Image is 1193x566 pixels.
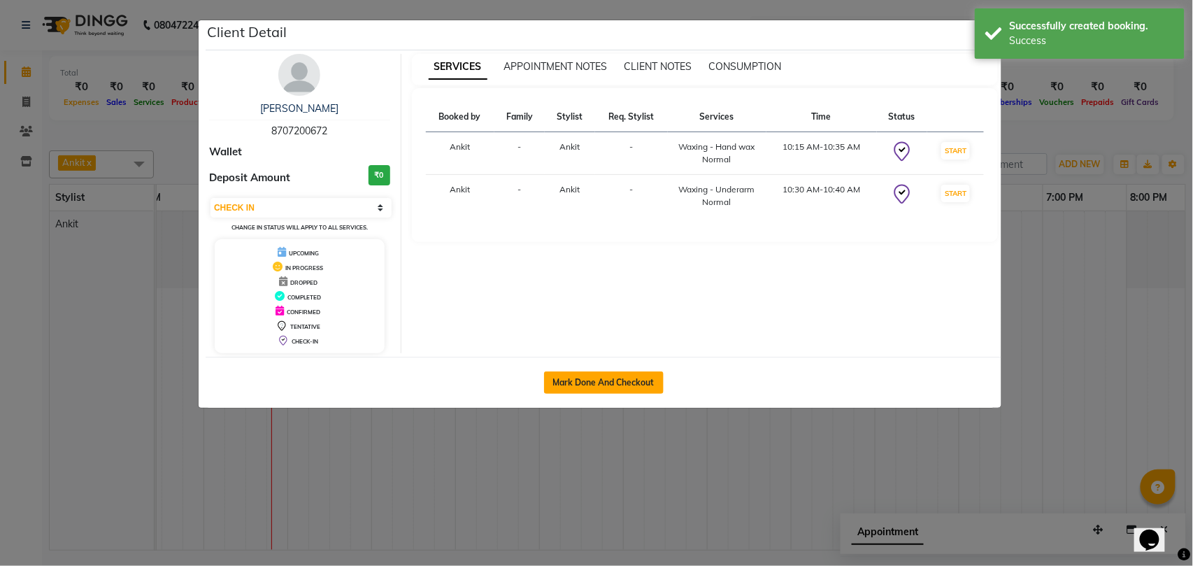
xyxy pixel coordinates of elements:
div: Success [1010,34,1174,48]
td: - [595,175,668,218]
td: 10:30 AM-10:40 AM [766,175,877,218]
a: [PERSON_NAME] [260,102,338,115]
span: CONFIRMED [287,309,320,316]
th: Time [766,102,877,132]
td: 10:15 AM-10:35 AM [766,132,877,175]
span: Ankit [560,141,580,152]
button: Mark Done And Checkout [544,372,664,394]
th: Family [494,102,545,132]
span: Wallet [209,144,242,160]
th: Booked by [426,102,494,132]
small: Change in status will apply to all services. [231,224,368,231]
span: COMPLETED [287,294,321,301]
span: CLIENT NOTES [624,60,692,73]
span: TENTATIVE [290,323,320,330]
h3: ₹0 [369,165,390,185]
span: SERVICES [429,55,487,80]
img: avatar [278,54,320,96]
th: Status [877,102,928,132]
button: START [941,185,970,202]
iframe: chat widget [1134,510,1179,552]
th: Services [668,102,766,132]
td: - [595,132,668,175]
button: START [941,142,970,160]
div: Waxing - Underarm Normal [676,183,757,208]
h5: Client Detail [207,22,287,43]
span: Ankit [560,184,580,194]
td: - [494,132,545,175]
th: Req. Stylist [595,102,668,132]
span: Deposit Amount [209,170,290,186]
span: 8707200672 [271,125,327,137]
span: CONSUMPTION [709,60,782,73]
div: Waxing - Hand wax Normal [676,141,757,166]
span: DROPPED [290,279,317,286]
span: APPOINTMENT NOTES [504,60,608,73]
th: Stylist [545,102,594,132]
span: CHECK-IN [292,338,318,345]
td: Ankit [426,132,494,175]
td: Ankit [426,175,494,218]
span: IN PROGRESS [285,264,323,271]
span: UPCOMING [289,250,319,257]
td: - [494,175,545,218]
div: Successfully created booking. [1010,19,1174,34]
